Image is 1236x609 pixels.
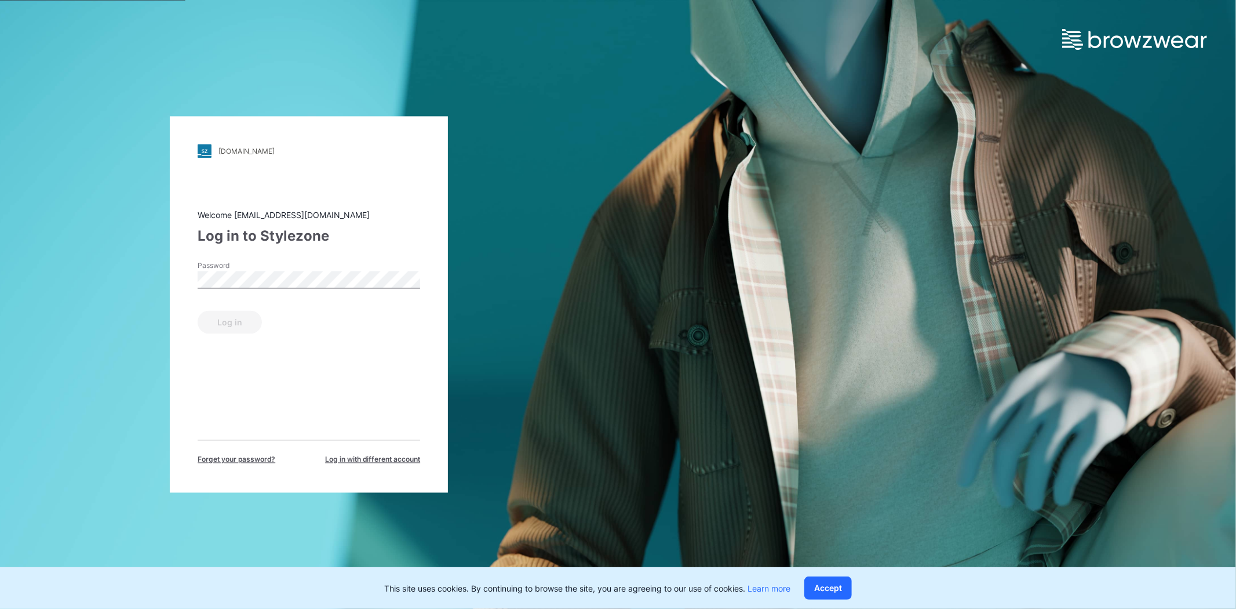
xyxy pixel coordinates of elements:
a: [DOMAIN_NAME] [198,144,420,158]
div: [DOMAIN_NAME] [218,147,275,155]
span: Log in with different account [325,455,420,465]
span: Forget your password? [198,455,275,465]
a: Learn more [748,583,790,593]
p: This site uses cookies. By continuing to browse the site, you are agreeing to our use of cookies. [384,582,790,594]
img: stylezone-logo.562084cfcfab977791bfbf7441f1a819.svg [198,144,212,158]
button: Accept [804,577,852,600]
img: browzwear-logo.e42bd6dac1945053ebaf764b6aa21510.svg [1062,29,1207,50]
label: Password [198,261,279,271]
div: Log in to Stylezone [198,226,420,247]
div: Welcome [EMAIL_ADDRESS][DOMAIN_NAME] [198,209,420,222]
